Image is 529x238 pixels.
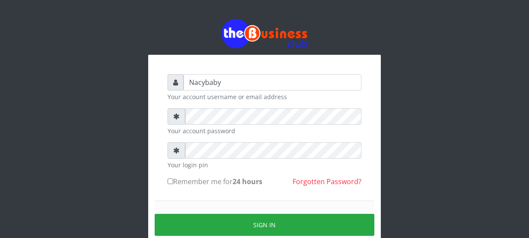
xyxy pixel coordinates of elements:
[233,177,262,186] b: 24 hours
[168,92,361,101] small: Your account username or email address
[168,176,262,187] label: Remember me for
[168,160,361,169] small: Your login pin
[184,74,361,91] input: Username or email address
[168,178,173,184] input: Remember me for24 hours
[168,126,361,135] small: Your account password
[155,214,374,236] button: Sign in
[293,177,361,186] a: Forgotten Password?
